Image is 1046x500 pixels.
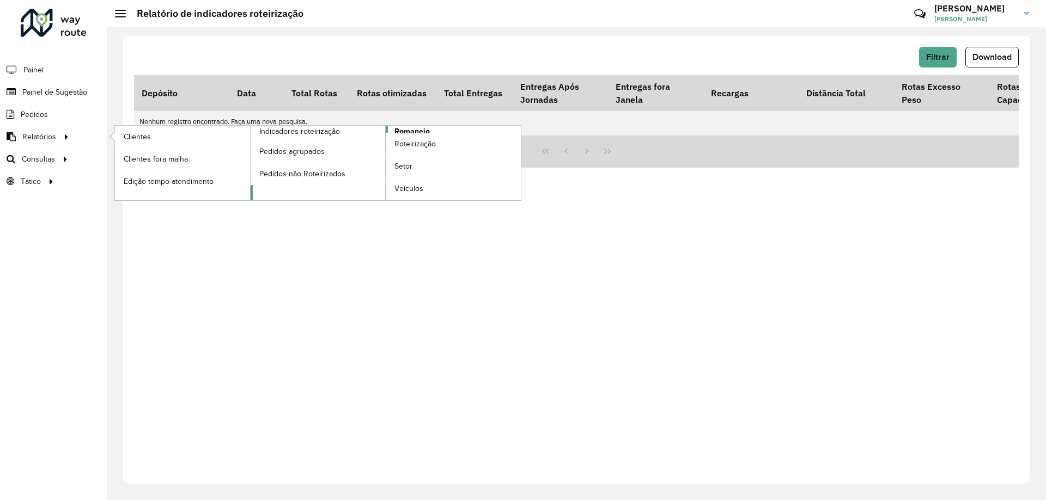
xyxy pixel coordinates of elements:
th: Entregas fora Janela [608,75,703,111]
a: Clientes [115,126,250,147]
span: Painel de Sugestão [22,87,87,98]
span: Pedidos agrupados [259,146,325,157]
span: Clientes [124,131,151,143]
th: Data [229,75,284,111]
h3: [PERSON_NAME] [934,3,1016,14]
span: Roteirização [394,138,436,150]
span: Clientes fora malha [124,153,188,165]
a: Contato Rápido [908,2,932,26]
a: Indicadores roteirização [115,126,386,200]
a: Clientes fora malha [115,148,250,170]
th: Total Rotas [284,75,349,111]
a: Pedidos agrupados [251,140,386,162]
th: Rotas otimizadas [349,75,436,111]
span: Relatórios [22,131,56,143]
span: Pedidos [21,109,48,120]
a: Setor [386,156,521,177]
a: Romaneio [251,126,521,200]
span: [PERSON_NAME] [934,14,1016,24]
th: Entregas Após Jornadas [513,75,608,111]
a: Roteirização [386,133,521,155]
button: Filtrar [919,47,957,67]
span: Setor [394,161,412,172]
th: Recargas [703,75,799,111]
button: Download [965,47,1019,67]
span: Download [972,52,1012,61]
th: Distância Total [799,75,894,111]
span: Edição tempo atendimento [124,176,214,187]
span: Veículos [394,183,423,194]
span: Romaneio [394,126,430,137]
th: Rotas Excesso Peso [894,75,989,111]
a: Veículos [386,178,521,200]
th: Total Entregas [436,75,513,111]
a: Pedidos não Roteirizados [251,163,386,184]
span: Painel [23,64,44,76]
span: Indicadores roteirização [259,126,340,137]
span: Pedidos não Roteirizados [259,168,345,180]
a: Edição tempo atendimento [115,170,250,192]
th: Depósito [134,75,229,111]
h2: Relatório de indicadores roteirização [126,8,303,20]
span: Consultas [22,153,55,165]
span: Tático [21,176,41,187]
span: Filtrar [926,52,950,61]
